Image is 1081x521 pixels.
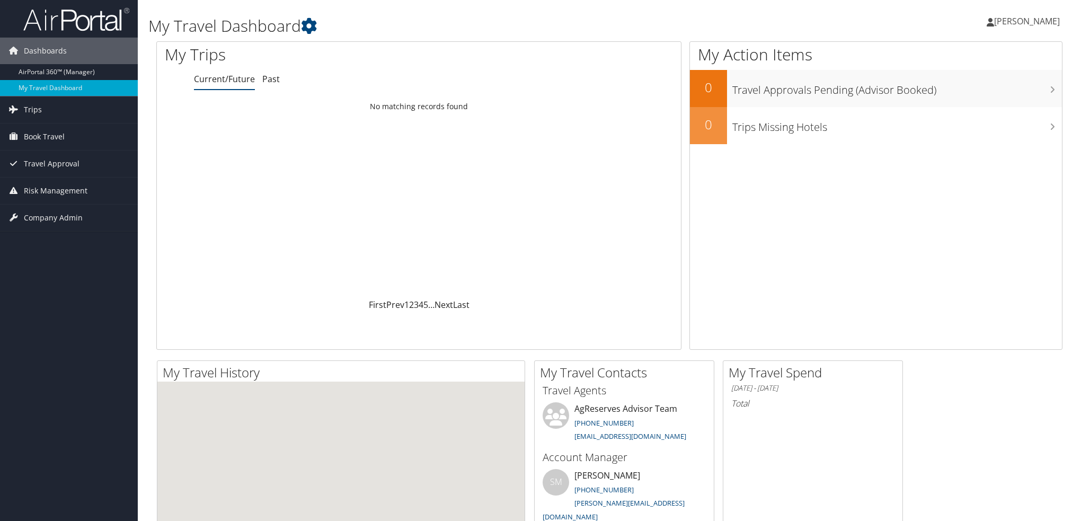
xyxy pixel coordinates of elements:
[23,7,129,32] img: airportal-logo.png
[165,43,455,66] h1: My Trips
[574,431,686,441] a: [EMAIL_ADDRESS][DOMAIN_NAME]
[24,151,79,177] span: Travel Approval
[262,73,280,85] a: Past
[729,364,902,382] h2: My Travel Spend
[428,299,435,311] span: …
[24,178,87,204] span: Risk Management
[994,15,1060,27] span: [PERSON_NAME]
[540,364,714,382] h2: My Travel Contacts
[731,383,894,393] h6: [DATE] - [DATE]
[732,114,1062,135] h3: Trips Missing Hotels
[543,469,569,496] div: SM
[24,96,42,123] span: Trips
[423,299,428,311] a: 5
[690,43,1062,66] h1: My Action Items
[543,383,706,398] h3: Travel Agents
[543,450,706,465] h3: Account Manager
[24,38,67,64] span: Dashboards
[157,97,681,116] td: No matching records found
[574,418,634,428] a: [PHONE_NUMBER]
[419,299,423,311] a: 4
[690,78,727,96] h2: 0
[537,402,711,446] li: AgReserves Advisor Team
[987,5,1070,37] a: [PERSON_NAME]
[369,299,386,311] a: First
[731,398,894,409] h6: Total
[24,205,83,231] span: Company Admin
[409,299,414,311] a: 2
[163,364,525,382] h2: My Travel History
[386,299,404,311] a: Prev
[148,15,763,37] h1: My Travel Dashboard
[24,123,65,150] span: Book Travel
[690,116,727,134] h2: 0
[404,299,409,311] a: 1
[732,77,1062,98] h3: Travel Approvals Pending (Advisor Booked)
[574,485,634,494] a: [PHONE_NUMBER]
[453,299,469,311] a: Last
[690,107,1062,144] a: 0Trips Missing Hotels
[435,299,453,311] a: Next
[414,299,419,311] a: 3
[690,70,1062,107] a: 0Travel Approvals Pending (Advisor Booked)
[194,73,255,85] a: Current/Future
